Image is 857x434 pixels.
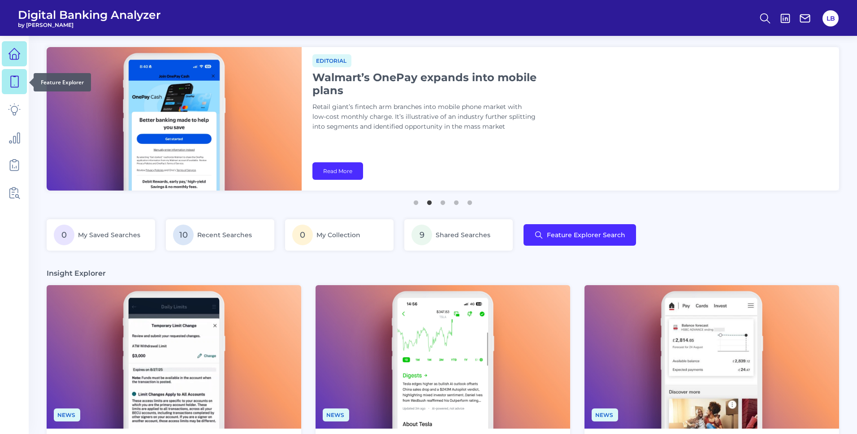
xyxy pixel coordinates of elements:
p: Retail giant’s fintech arm branches into mobile phone market with low-cost monthly charge. It’s i... [312,102,537,132]
a: 9Shared Searches [404,219,513,251]
span: by [PERSON_NAME] [18,22,161,28]
a: Editorial [312,56,351,65]
span: My Collection [316,231,360,239]
a: 0My Saved Searches [47,219,155,251]
span: My Saved Searches [78,231,140,239]
span: Editorial [312,54,351,67]
a: Read More [312,162,363,180]
h1: Walmart’s OnePay expands into mobile plans [312,71,537,97]
a: News [54,410,80,419]
a: News [592,410,618,419]
span: 0 [292,225,313,245]
a: News [323,410,349,419]
img: News - Phone (2).png [47,285,301,429]
span: 0 [54,225,74,245]
span: Feature Explorer Search [547,231,625,239]
button: 1 [411,196,420,205]
a: 10Recent Searches [166,219,274,251]
button: LB [822,10,839,26]
span: Recent Searches [197,231,252,239]
span: Shared Searches [436,231,490,239]
img: News - Phone.png [584,285,839,429]
span: News [592,408,618,421]
img: bannerImg [47,47,302,191]
button: 3 [438,196,447,205]
button: 5 [465,196,474,205]
button: 2 [425,196,434,205]
button: Feature Explorer Search [524,224,636,246]
span: 10 [173,225,194,245]
img: News - Phone (1).png [316,285,570,429]
div: Feature Explorer [34,73,91,91]
span: 9 [411,225,432,245]
span: News [323,408,349,421]
a: 0My Collection [285,219,394,251]
span: Digital Banking Analyzer [18,8,161,22]
span: News [54,408,80,421]
h3: Insight Explorer [47,269,106,278]
button: 4 [452,196,461,205]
